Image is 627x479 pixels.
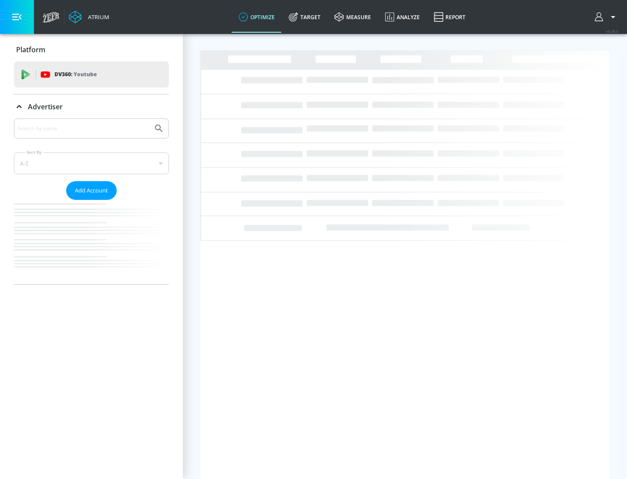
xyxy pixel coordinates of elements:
[69,10,109,24] a: Atrium
[74,70,97,79] p: Youtube
[232,1,282,33] a: optimize
[427,1,472,33] a: Report
[327,1,378,33] a: measure
[14,61,169,88] div: DV360: Youtube
[54,70,97,79] p: DV360:
[14,152,169,174] div: A-Z
[28,102,63,111] p: Advertiser
[17,123,149,134] input: Search by name
[14,118,169,284] div: Advertiser
[14,94,169,119] div: Advertiser
[16,45,45,54] p: Platform
[282,1,327,33] a: Target
[75,186,108,196] span: Add Account
[84,13,109,21] div: Atrium
[14,37,169,62] div: Platform
[606,29,618,34] span: v 4.28.0
[66,181,117,200] button: Add Account
[25,149,44,155] label: Sort By
[14,200,169,284] nav: list of Advertiser
[378,1,427,33] a: Analyze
